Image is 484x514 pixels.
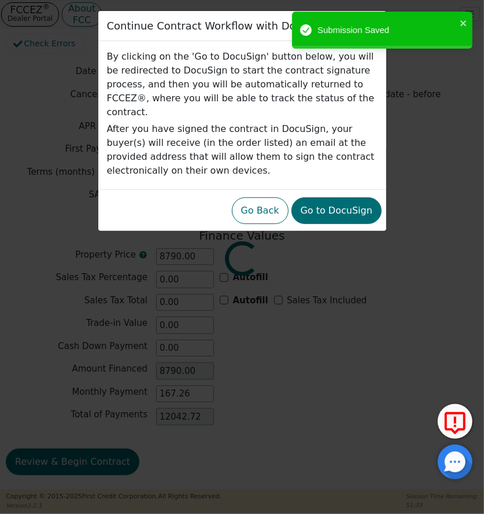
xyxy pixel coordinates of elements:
[107,20,331,32] h3: Continue Contract Workflow with DocuSign
[438,404,472,439] button: Report Error to FCC
[107,50,378,119] p: By clicking on the 'Go to DocuSign' button below, you will be redirected to DocuSign to start the...
[232,197,289,224] button: Go Back
[317,24,456,37] div: Submission Saved
[460,16,468,30] button: close
[107,122,378,178] p: After you have signed the contract in DocuSign, your buyer(s) will receive (in the order listed) ...
[291,197,382,224] button: Go to DocuSign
